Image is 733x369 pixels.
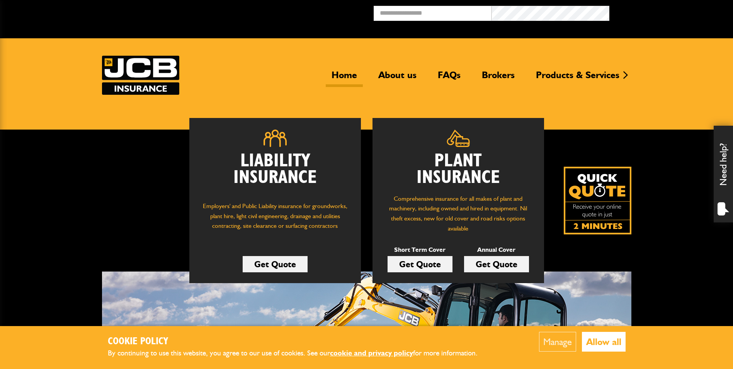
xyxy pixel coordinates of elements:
a: Get Quote [243,256,308,272]
a: cookie and privacy policy [330,348,413,357]
h2: Liability Insurance [201,153,349,194]
img: Quick Quote [564,167,631,234]
a: Get Quote [388,256,452,272]
p: Annual Cover [464,245,529,255]
a: Home [326,69,363,87]
a: JCB Insurance Services [102,56,179,95]
img: JCB Insurance Services logo [102,56,179,95]
h2: Cookie Policy [108,336,490,348]
h2: Plant Insurance [384,153,532,186]
a: Products & Services [530,69,625,87]
a: Get Quote [464,256,529,272]
p: Comprehensive insurance for all makes of plant and machinery, including owned and hired in equipm... [384,194,532,233]
p: Employers' and Public Liability insurance for groundworks, plant hire, light civil engineering, d... [201,201,349,238]
a: About us [372,69,422,87]
button: Broker Login [609,6,727,18]
a: Brokers [476,69,520,87]
a: FAQs [432,69,466,87]
p: By continuing to use this website, you agree to our use of cookies. See our for more information. [108,347,490,359]
a: Get your insurance quote isn just 2-minutes [564,167,631,234]
button: Allow all [582,332,626,352]
p: Short Term Cover [388,245,452,255]
button: Manage [539,332,576,352]
div: Need help? [714,126,733,222]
